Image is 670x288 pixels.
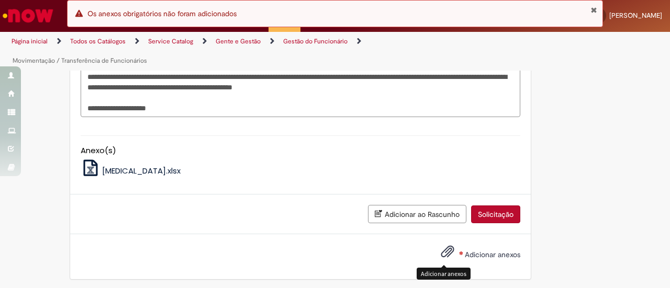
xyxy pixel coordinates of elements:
button: Fechar Notificação [590,6,597,14]
a: [MEDICAL_DATA].xlsx [81,165,181,176]
textarea: Descrição [81,68,520,117]
div: Adicionar anexos [417,268,471,280]
h5: Anexo(s) [81,146,520,155]
a: Todos os Catálogos [70,37,126,45]
ul: Trilhas de página [8,32,439,71]
span: [PERSON_NAME] [609,11,662,20]
span: Os anexos obrigatórios não foram adicionados [87,9,237,18]
button: Adicionar ao Rascunho [368,205,466,223]
a: Página inicial [12,37,48,45]
a: Gente e Gestão [216,37,261,45]
a: Movimentação / Transferência de Funcionários [13,56,147,65]
span: Adicionar anexos [465,250,520,259]
button: Adicionar anexos [438,242,457,266]
button: Solicitação [471,205,520,223]
span: [MEDICAL_DATA].xlsx [102,165,181,176]
a: Service Catalog [148,37,193,45]
a: Gestão do Funcionário [283,37,348,45]
img: ServiceNow [1,5,55,26]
